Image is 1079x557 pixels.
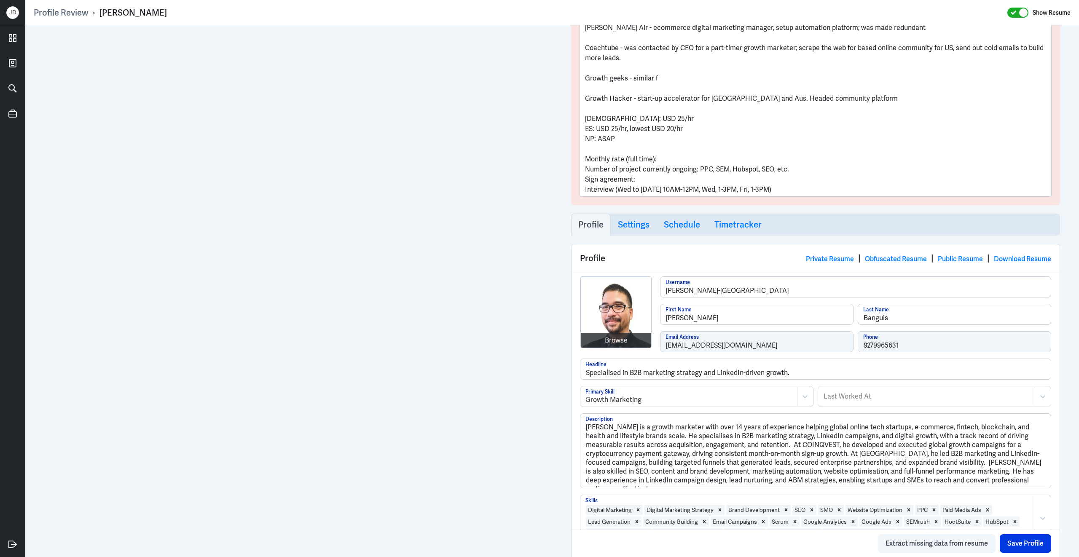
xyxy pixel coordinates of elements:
[835,505,844,515] div: Remove SMO
[653,528,713,538] div: Website Development
[633,505,643,515] div: Remove Digital Marketing
[940,505,983,515] div: Paid Media Ads
[642,528,651,538] div: Remove Facebook Marketing
[878,534,996,553] button: Extract missing data from resume
[585,23,1046,33] p: [PERSON_NAME] Air - ecommerce digital marketing manager, setup automation platform; was made redu...
[807,505,816,515] div: Remove SEO
[982,516,1020,528] div: HubSpotRemove HubSpot
[700,517,709,527] div: Remove Community Building
[581,277,652,348] img: Dominic_Banguis.jpg
[652,528,723,539] div: Website DevelopmentRemove Website Development
[818,505,835,515] div: SMO
[806,254,854,263] a: Private Resume
[904,505,913,515] div: Remove Website Optimization
[781,505,791,515] div: Remove Brand Development
[585,124,1046,134] p: ES: USD 25/hr, lowest USD 20/hr
[726,505,781,515] div: Brand Development
[801,517,848,527] div: Google Analytics
[938,254,983,263] a: Public Resume
[585,528,652,539] div: Facebook MarketingRemove Facebook Marketing
[792,505,807,515] div: SEO
[1033,7,1071,18] label: Show Resume
[903,516,942,528] div: SEMrushRemove SEMrush
[99,7,167,18] div: [PERSON_NAME]
[927,528,952,539] div: CSSRemove CSS
[585,185,1046,195] p: Interview (Wed to [DATE] 10AM-12PM, Wed, 1-3PM, Fri, 1-3PM)
[886,528,895,538] div: Remove Social Media Marketing
[660,277,1051,297] input: Username
[817,504,845,516] div: SMORemove SMO
[983,517,1010,527] div: HubSpot
[710,516,769,528] div: Email CampaignsRemove Email Campaigns
[586,505,633,515] div: Digital Marketing
[605,335,628,345] div: Browse
[806,252,1051,265] div: | | |
[929,505,939,515] div: Remove PPC
[790,517,800,527] div: Remove Scrum
[642,516,710,528] div: Community BuildingRemove Community Building
[942,516,982,528] div: HootSuiteRemove HootSuite
[942,517,972,527] div: HootSuite
[586,528,642,538] div: Facebook Marketing
[897,528,917,538] div: HTML
[942,528,951,538] div: Remove CSS
[759,517,768,527] div: Remove Email Campaigns
[812,528,821,538] div: Remove Content Writing
[893,517,902,527] div: Remove Google Ads
[896,528,927,539] div: HTMLRemove HTML
[1000,534,1051,553] button: Save Profile
[585,73,1046,83] p: Growth geeks - similar f
[822,528,896,539] div: Social Media MarketingRemove Social Media Marketing
[715,505,725,515] div: Remove Digital Marketing Strategy
[766,528,822,539] div: Content WritingRemove Content Writing
[859,517,893,527] div: Google Ads
[6,6,19,19] div: J D
[585,154,1046,164] p: Monthly rate (full time):
[858,332,1051,352] input: Phone
[643,517,700,527] div: Community Building
[769,516,800,528] div: ScrumRemove Scrum
[660,304,853,324] input: First Name
[858,304,1051,324] input: Last Name
[756,528,765,538] div: Remove Wordpress
[572,244,1060,272] div: Profile
[725,504,792,516] div: Brand DevelopmentRemove Brand Development
[34,7,89,18] a: Profile Review
[939,504,993,516] div: Paid Media AdsRemove Paid Media Ads
[580,359,1051,379] input: Headline
[618,220,650,230] h3: Settings
[983,505,992,515] div: Remove Paid Media Ads
[585,174,1046,185] p: Sign agreement:
[632,517,641,527] div: Remove Lead Generation
[800,516,859,528] div: Google AnalyticsRemove Google Analytics
[994,254,1051,263] a: Download Resume
[931,517,941,527] div: Remove SEMrush
[904,517,931,527] div: SEMrush
[845,504,914,516] div: Website OptimizationRemove Website Optimization
[792,504,817,516] div: SEORemove SEO
[713,528,722,538] div: Remove Website Development
[644,505,715,515] div: Digital Marketing Strategy
[723,528,766,539] div: WordpressRemove Wordpress
[585,134,1046,144] p: NP: ASAP
[865,254,927,263] a: Obfuscated Resume
[585,43,1046,63] p: Coachtube - was contacted by CEO for a part-timer growth marketer; scrape the web for based onlin...
[585,114,1046,124] p: [DEMOGRAPHIC_DATA]: USD 25/hr
[585,504,644,516] div: Digital MarketingRemove Digital Marketing
[724,528,756,538] div: Wordpress
[914,504,939,516] div: PPCRemove PPC
[928,528,942,538] div: CSS
[714,220,762,230] h3: Timetracker
[711,517,759,527] div: Email Campaigns
[578,220,604,230] h3: Profile
[915,505,929,515] div: PPC
[586,517,632,527] div: Lead Generation
[767,528,812,538] div: Content Writing
[585,516,642,528] div: Lead GenerationRemove Lead Generation
[89,7,99,18] p: ›
[917,528,926,538] div: Remove HTML
[580,414,1051,488] textarea: [PERSON_NAME] is a growth marketer with over 14 years of experience helping global online tech st...
[664,220,700,230] h3: Schedule
[44,34,533,549] iframe: https://ppcdn.hiredigital.com/users/a3281c63/a/594837187/Martin_Dominic_A_Banguis_-_CV_Updated_-_...
[660,332,853,352] input: Email Address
